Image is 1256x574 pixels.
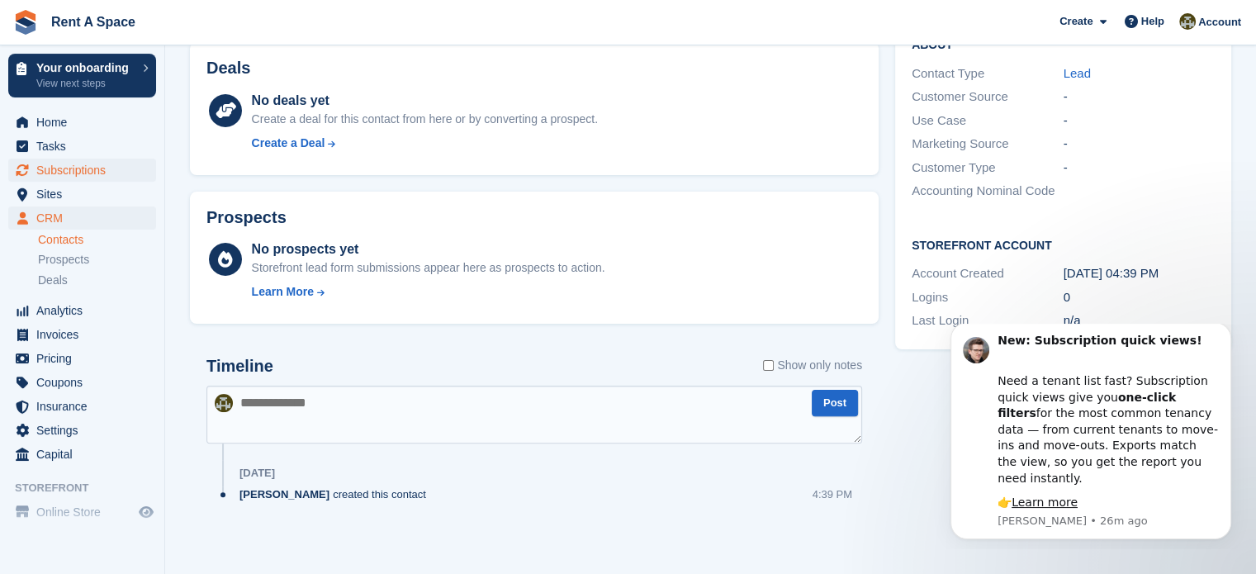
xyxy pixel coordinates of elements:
[36,323,135,346] span: Invoices
[136,502,156,522] a: Preview store
[36,419,135,442] span: Settings
[8,347,156,370] a: menu
[8,299,156,322] a: menu
[38,251,156,268] a: Prospects
[912,111,1064,130] div: Use Case
[36,206,135,230] span: CRM
[8,159,156,182] a: menu
[36,62,135,74] p: Your onboarding
[912,264,1064,283] div: Account Created
[252,240,605,259] div: No prospects yet
[36,183,135,206] span: Sites
[252,91,598,111] div: No deals yet
[206,208,287,227] h2: Prospects
[912,135,1064,154] div: Marketing Source
[252,283,314,301] div: Learn More
[36,299,135,322] span: Analytics
[8,183,156,206] a: menu
[15,480,164,496] span: Storefront
[72,171,293,187] div: 👉
[912,64,1064,83] div: Contact Type
[8,54,156,97] a: Your onboarding View next steps
[36,111,135,134] span: Home
[252,259,605,277] div: Storefront lead form submissions appear here as prospects to action.
[8,395,156,418] a: menu
[1064,66,1091,80] a: Lead
[38,272,156,289] a: Deals
[215,394,233,412] img: Kevin Murphy
[813,486,852,502] div: 4:39 PM
[1064,311,1216,330] div: n/a
[912,88,1064,107] div: Customer Source
[912,288,1064,307] div: Logins
[912,311,1064,330] div: Last Login
[45,8,142,36] a: Rent A Space
[912,159,1064,178] div: Customer Type
[8,323,156,346] a: menu
[763,357,862,374] label: Show only notes
[8,419,156,442] a: menu
[37,13,64,40] img: Profile image for Steven
[36,159,135,182] span: Subscriptions
[239,467,275,480] div: [DATE]
[13,10,38,35] img: stora-icon-8386f47178a22dfd0bd8f6a31ec36ba5ce8667c1dd55bd0f319d3a0aa187defe.svg
[38,232,156,248] a: Contacts
[1064,288,1216,307] div: 0
[252,283,605,301] a: Learn More
[8,371,156,394] a: menu
[36,395,135,418] span: Insurance
[912,182,1064,201] div: Accounting Nominal Code
[72,33,293,163] div: Need a tenant list fast? Subscription quick views give you for the most common tenancy data — fro...
[1064,264,1216,283] div: [DATE] 04:39 PM
[1179,13,1196,30] img: Kevin Murphy
[72,9,293,187] div: Message content
[36,500,135,524] span: Online Store
[36,443,135,466] span: Capital
[1059,13,1092,30] span: Create
[36,347,135,370] span: Pricing
[812,390,858,417] button: Post
[36,76,135,91] p: View next steps
[912,236,1215,253] h2: Storefront Account
[36,135,135,158] span: Tasks
[252,111,598,128] div: Create a deal for this contact from here or by converting a prospect.
[252,135,598,152] a: Create a Deal
[72,10,276,23] b: New: Subscription quick views!
[239,486,329,502] span: [PERSON_NAME]
[38,252,89,268] span: Prospects
[8,135,156,158] a: menu
[239,486,434,502] div: created this contact
[206,59,250,78] h2: Deals
[1064,111,1216,130] div: -
[1064,88,1216,107] div: -
[86,172,152,185] a: Learn more
[926,324,1256,549] iframe: Intercom notifications message
[38,273,68,288] span: Deals
[1141,13,1164,30] span: Help
[1064,159,1216,178] div: -
[8,443,156,466] a: menu
[36,371,135,394] span: Coupons
[1064,135,1216,154] div: -
[8,206,156,230] a: menu
[8,111,156,134] a: menu
[8,500,156,524] a: menu
[72,190,293,205] p: Message from Steven, sent 26m ago
[763,357,774,374] input: Show only notes
[1198,14,1241,31] span: Account
[252,135,325,152] div: Create a Deal
[206,357,273,376] h2: Timeline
